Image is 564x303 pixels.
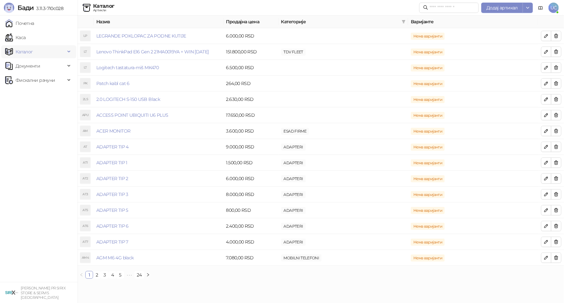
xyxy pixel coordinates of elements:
a: Документација [536,3,546,13]
div: AT6 [80,221,90,231]
span: Нема варијанти [411,64,445,71]
td: 264,00 RSD [224,76,279,92]
td: 17.650,00 RSD [224,107,279,123]
a: 2.0 LOGITECH S-150 USB Black [96,96,160,102]
td: ADAPTER TIP 1 [94,155,224,171]
span: Нема варијанти [411,223,445,230]
span: Бади [17,4,34,12]
td: ADAPTER TIP 2 [94,171,224,187]
span: ADAPTERI [281,207,306,214]
a: Почетна [5,17,34,30]
li: Следећа страна [144,271,152,279]
a: ADAPTER TIP 3 [96,191,128,197]
span: left [80,273,83,277]
span: Нема варијанти [411,96,445,103]
span: Нема варијанти [411,128,445,135]
span: UĆ [548,3,559,13]
td: Lenovo ThinkPad E16 Gen 2 21MA0019YA + WIN 11 PRO [94,44,224,60]
th: Варијанте [408,16,538,28]
a: ADAPTER TIP 1 [96,160,127,166]
span: Нема варијанти [411,80,445,87]
a: ADAPTER TIP 6 [96,223,129,229]
a: 3 [101,271,108,278]
span: Нема варијанти [411,191,445,198]
th: Продајна цена [224,16,279,28]
a: Lenovo ThinkPad E16 Gen 2 21MA0019YA + WIN [DATE] [96,49,209,55]
td: 2.630,00 RSD [224,92,279,107]
td: ADAPTER TIP 6 [94,218,224,234]
li: Следећих 5 Страна [124,271,134,279]
div: Артикли [93,9,114,12]
td: 3.600,00 RSD [224,123,279,139]
span: Категорије [281,18,399,25]
span: Документи [16,60,40,72]
span: ADAPTERI [281,159,306,167]
a: 1 [86,271,93,278]
span: Нема варијанти [411,159,445,167]
td: AGM M6 4G black [94,250,224,266]
td: ACER MONITOR [94,123,224,139]
span: Нема варијанти [411,254,445,262]
a: Каса [5,31,26,44]
span: TDV FLEET [281,49,306,56]
td: 6.000,00 RSD [224,28,279,44]
td: 4.000,00 RSD [224,234,279,250]
small: [PERSON_NAME] PR SIRIX STORE & SERVIS [GEOGRAPHIC_DATA] [21,286,66,300]
div: AT [80,142,90,152]
td: 9.000,00 RSD [224,139,279,155]
span: Нема варијанти [411,33,445,40]
div: LT [80,62,90,73]
div: AT2 [80,173,90,184]
span: Нема варијанти [411,207,445,214]
div: 2LS [80,94,90,104]
a: ACER MONITOR [96,128,130,134]
div: AM [80,126,90,136]
td: ADAPTER TIP 3 [94,187,224,202]
span: ••• [124,271,134,279]
a: ADAPTER TIP 7 [96,239,128,245]
div: AT3 [80,189,90,200]
td: ADAPTER TIP 4 [94,139,224,155]
span: filter [402,20,406,24]
span: Нема варијанти [411,144,445,151]
span: ADAPTERI [281,223,306,230]
a: ACCESS POINT UBIQUITI U6 PLUS [96,112,168,118]
div: AT7 [80,237,90,247]
span: MOBILNI TELEFONI [281,254,322,262]
div: AT1 [80,157,90,168]
a: 5 [117,271,124,278]
span: Нема варијанти [411,239,445,246]
span: ADAPTERI [281,144,306,151]
td: 2.0 LOGITECH S-150 USB Black [94,92,224,107]
a: ADAPTER TIP 5 [96,207,128,213]
button: right [144,271,152,279]
a: LEGRANDE POKLOPAC ZA PODNE KUTIJE [96,33,186,39]
li: Претходна страна [78,271,85,279]
div: Каталог [93,4,114,9]
li: 24 [134,271,144,279]
span: ADAPTERI [281,191,306,198]
button: left [78,271,85,279]
span: Каталог [16,45,33,58]
a: ADAPTER TIP 2 [96,176,128,181]
a: 24 [135,271,144,278]
li: 2 [93,271,101,279]
th: Назив [94,16,224,28]
span: Нема варијанти [411,49,445,56]
span: ADAPTERI [281,175,306,182]
span: 3.11.3-710c028 [34,5,63,11]
li: 4 [109,271,116,279]
a: Patch kabl cat 6 [96,81,130,86]
td: 1.500,00 RSD [224,155,279,171]
td: ADAPTER TIP 5 [94,202,224,218]
span: Нема варијанти [411,175,445,182]
a: AGM M6 4G black [96,255,133,261]
div: PK [80,78,90,89]
span: Нема варијанти [411,112,445,119]
td: 151.800,00 RSD [224,44,279,60]
a: 2 [93,271,101,278]
span: ADAPTERI [281,239,306,246]
img: Artikli [83,4,90,12]
td: 6.500,00 RSD [224,60,279,76]
img: Logo [4,3,14,13]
